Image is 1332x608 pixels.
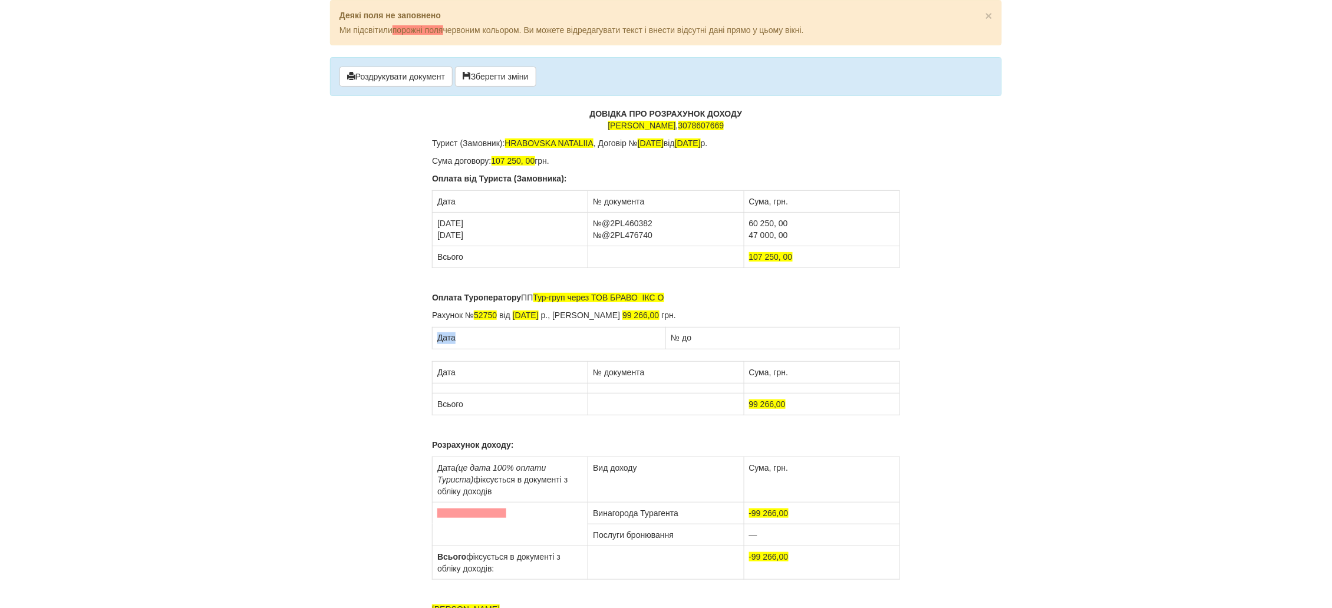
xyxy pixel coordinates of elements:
[432,293,521,302] b: Оплата Туроператору
[985,9,993,22] button: Close
[749,252,793,262] span: 107 250, 00
[608,121,676,130] span: [PERSON_NAME]
[749,399,786,409] span: 99 266,00
[638,138,664,148] span: [DATE]
[666,328,899,349] td: № до
[432,309,900,321] p: Рахунок № від р., [PERSON_NAME] грн.
[433,393,588,415] td: Всього
[588,524,744,546] td: Послуги бронювання
[433,246,588,268] td: Всього
[339,9,993,21] p: Деякі поля не заповнено
[433,546,588,579] td: фіксується в документі з обліку доходів:
[588,457,744,502] td: Вид доходу
[513,310,539,320] span: [DATE]
[588,502,744,524] td: Винагорода Турагента
[433,213,588,246] td: [DATE] [DATE]
[675,138,701,148] span: [DATE]
[533,293,664,302] span: Тур-груп через ТОВ БРАВО ІКС О
[678,121,724,130] span: 3078607669
[588,191,744,213] td: № документа
[505,138,594,148] span: HRABOVSKA NATALIIA
[339,24,993,36] p: Ми підсвітили червоним кольором. Ви можете відредагувати текст і внести відсутні дані прямо у цьо...
[744,524,899,546] td: —
[455,67,536,87] button: Зберегти зміни
[749,508,789,518] span: -99 266,00
[433,191,588,213] td: Дата
[749,552,789,561] span: -99 266,00
[432,174,567,183] b: Оплата від Туриста (Замовника):
[433,328,666,349] td: Дата
[744,361,899,383] td: Сума, грн.
[588,213,744,246] td: №@2PL460382 №@2PL476740
[474,310,497,320] span: 52750
[744,457,899,502] td: Сума, грн.
[432,108,900,131] p: ,
[744,191,899,213] td: Сума, грн.
[433,457,588,502] td: Дата фіксується в документі з обліку доходів
[437,463,546,484] i: (це дата 100% оплати Туриста)
[433,361,588,383] td: Дата
[432,137,900,149] p: Турист (Замовник): , Договір № від р.
[393,25,443,35] span: порожні поля
[985,9,993,22] span: ×
[432,292,900,303] p: ПП
[339,67,453,87] button: Роздрукувати документ
[590,109,743,118] b: ДОВІДКА ПРО РОЗРАХУНОК ДОХОДУ
[622,310,659,320] span: 99 266,00
[492,156,535,166] span: 107 250, 00
[437,552,466,561] b: Всього
[588,361,744,383] td: № документа
[432,155,900,167] p: Сума договору: грн.
[744,213,899,246] td: 60 250, 00 47 000, 00
[432,440,514,450] b: Розрахунок доходу:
